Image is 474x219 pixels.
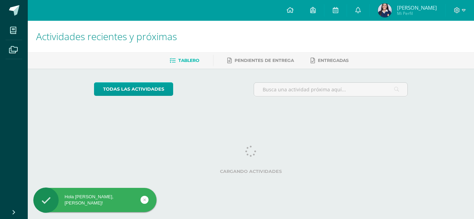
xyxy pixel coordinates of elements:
[311,55,349,66] a: Entregadas
[227,55,294,66] a: Pendientes de entrega
[178,58,199,63] span: Tablero
[378,3,392,17] img: d57356c364b77a9f842011a8d96686b6.png
[94,82,173,96] a: todas las Actividades
[397,4,437,11] span: [PERSON_NAME]
[170,55,199,66] a: Tablero
[235,58,294,63] span: Pendientes de entrega
[94,169,408,174] label: Cargando actividades
[33,194,156,206] div: Hola [PERSON_NAME], [PERSON_NAME]!
[36,30,177,43] span: Actividades recientes y próximas
[318,58,349,63] span: Entregadas
[254,83,408,96] input: Busca una actividad próxima aquí...
[397,10,437,16] span: Mi Perfil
